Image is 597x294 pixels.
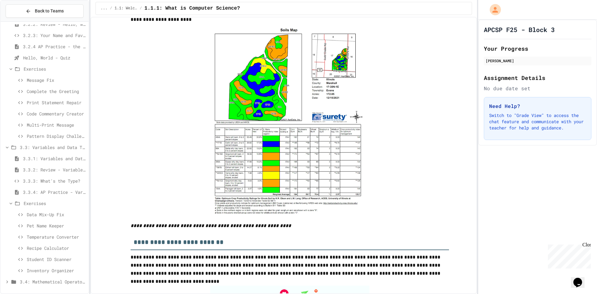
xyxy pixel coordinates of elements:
[101,6,108,11] span: ...
[35,8,64,14] span: Back to Teams
[486,58,590,63] div: [PERSON_NAME]
[483,2,502,17] div: My Account
[23,178,86,184] span: 3.3.3: What's the Type?
[115,6,137,11] span: 1.1: Welcome to Computer Science
[23,54,86,61] span: Hello, World - Quiz
[545,242,591,268] iframe: chat widget
[27,245,86,251] span: Recipe Calculator
[27,267,86,274] span: Inventory Organizer
[484,85,591,92] div: No due date set
[27,110,86,117] span: Code Commentary Creator
[27,88,86,95] span: Complete the Greeting
[484,25,555,34] h1: APCSP F25 - Block 3
[27,122,86,128] span: Multi-Print Message
[2,2,43,40] div: Chat with us now!Close
[24,66,86,72] span: Exercises
[23,32,86,39] span: 3.2.3: Your Name and Favorite Movie
[20,278,86,285] span: 3.4: Mathematical Operators
[27,222,86,229] span: Pet Name Keeper
[23,189,86,195] span: 3.3.4: AP Practice - Variables
[110,6,112,11] span: /
[23,155,86,162] span: 3.3.1: Variables and Data Types
[489,102,586,110] h3: Need Help?
[23,43,86,50] span: 3.2.4 AP Practice - the DISPLAY Procedure
[20,144,86,151] span: 3.3: Variables and Data Types
[27,256,86,263] span: Student ID Scanner
[140,6,142,11] span: /
[571,269,591,288] iframe: chat widget
[27,211,86,218] span: Data Mix-Up Fix
[484,73,591,82] h2: Assignment Details
[27,234,86,240] span: Temperature Converter
[489,112,586,131] p: Switch to "Grade View" to access the chat feature and communicate with your teacher for help and ...
[27,77,86,83] span: Message Fix
[6,4,84,18] button: Back to Teams
[24,200,86,207] span: Exercises
[27,99,86,106] span: Print Statement Repair
[23,21,86,27] span: 3.2.2: Review - Hello, World!
[484,44,591,53] h2: Your Progress
[145,5,240,12] span: 1.1.1: What is Computer Science?
[23,166,86,173] span: 3.3.2: Review - Variables and Data Types
[27,133,86,139] span: Pattern Display Challenge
